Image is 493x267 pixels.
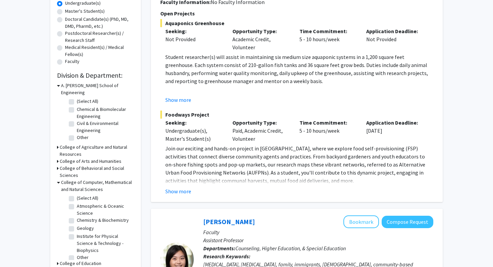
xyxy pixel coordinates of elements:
[77,233,132,254] label: Institute for Physical Science & Technology - Biophysics
[165,144,433,185] p: Join our exciting and hands-on project in [GEOGRAPHIC_DATA], where we explore food self-provision...
[361,27,428,51] div: Not Provided
[77,120,132,134] label: Civil & Environmental Engineering
[65,30,134,44] label: Postdoctoral Researcher(s) / Research Staff
[60,165,134,179] h3: College of Behavioral and Social Sciences
[203,253,251,260] b: Research Keywords:
[203,245,235,252] b: Departments:
[165,53,433,85] p: Student researcher(s) will assist in maintaining six medium size aquaponic systems in a 1,200 squ...
[366,119,423,127] p: Application Deadline:
[77,195,98,202] label: (Select All)
[203,228,433,236] p: Faculty
[5,237,29,262] iframe: Chat
[232,119,289,127] p: Opportunity Type:
[160,9,433,17] p: Open Projects
[227,27,294,51] div: Academic Credit, Volunteer
[61,179,134,193] h3: College of Computer, Mathematical and Natural Sciences
[299,119,357,127] p: Time Commitment:
[235,245,346,252] span: Counseling, Higher Education, & Special Education
[361,119,428,143] div: [DATE]
[65,16,134,30] label: Doctoral Candidate(s) (PhD, MD, DMD, PharmD, etc.)
[294,27,362,51] div: 5 - 10 hours/week
[77,98,98,105] label: (Select All)
[165,127,222,143] div: Undergraduate(s), Master's Student(s)
[165,27,222,35] p: Seeking:
[203,236,433,244] p: Assistant Professor
[165,96,191,104] button: Show more
[77,106,132,120] label: Chemical & Biomolecular Engineering
[165,35,222,43] div: Not Provided
[227,119,294,143] div: Paid, Academic Credit, Volunteer
[77,225,94,232] label: Geology
[65,8,105,15] label: Master's Student(s)
[65,44,134,58] label: Medical Resident(s) / Medical Fellow(s)
[165,119,222,127] p: Seeking:
[160,111,433,119] span: Foodways Project
[203,217,255,226] a: [PERSON_NAME]
[77,254,89,261] label: Other
[77,134,89,141] label: Other
[382,216,433,228] button: Compose Request to Veronica Kang
[165,187,191,195] button: Show more
[60,144,134,158] h3: College of Agriculture and Natural Resources
[366,27,423,35] p: Application Deadline:
[60,260,101,267] h3: College of Education
[77,217,129,224] label: Chemistry & Biochemistry
[65,58,79,65] label: Faculty
[294,119,362,143] div: 5 - 10 hours/week
[232,27,289,35] p: Opportunity Type:
[61,82,134,96] h3: A. [PERSON_NAME] School of Engineering
[343,215,379,228] button: Add Veronica Kang to Bookmarks
[77,203,132,217] label: Atmospheric & Oceanic Science
[57,71,134,79] h2: Division & Department:
[299,27,357,35] p: Time Commitment:
[160,19,433,27] span: Aquaponics Greenhouse
[60,158,121,165] h3: College of Arts and Humanities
